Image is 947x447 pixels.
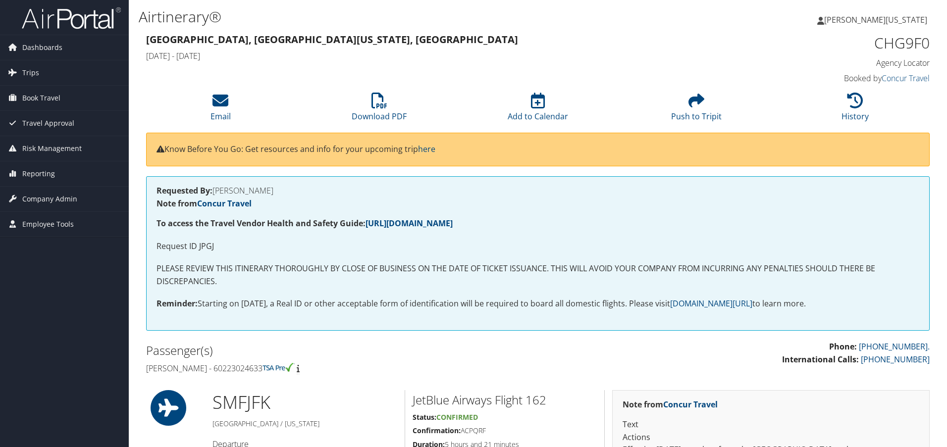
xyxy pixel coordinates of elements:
[157,185,212,196] strong: Requested By:
[157,198,252,209] strong: Note from
[146,342,530,359] h2: Passenger(s)
[22,86,60,110] span: Book Travel
[263,363,295,372] img: tsa-precheck.png
[212,419,397,429] h5: [GEOGRAPHIC_DATA] / [US_STATE]
[210,98,231,122] a: Email
[22,6,121,30] img: airportal-logo.png
[413,426,597,436] h5: ACPQRF
[22,161,55,186] span: Reporting
[824,14,927,25] span: [PERSON_NAME][US_STATE]
[146,50,730,61] h4: [DATE] - [DATE]
[146,363,530,374] h4: [PERSON_NAME] - 60223024633
[436,412,478,422] span: Confirmed
[861,354,930,365] a: [PHONE_NUMBER]
[413,426,461,435] strong: Confirmation:
[418,144,435,154] a: here
[842,98,869,122] a: History
[882,73,930,84] a: Concur Travel
[197,198,252,209] a: Concur Travel
[146,33,518,46] strong: [GEOGRAPHIC_DATA], [GEOGRAPHIC_DATA] [US_STATE], [GEOGRAPHIC_DATA]
[413,412,436,422] strong: Status:
[157,187,919,195] h4: [PERSON_NAME]
[829,341,857,352] strong: Phone:
[157,240,919,253] p: Request ID JPGJ
[22,60,39,85] span: Trips
[157,218,453,229] strong: To access the Travel Vendor Health and Safety Guide:
[508,98,568,122] a: Add to Calendar
[745,33,930,53] h1: CHG9F0
[745,73,930,84] h4: Booked by
[22,111,74,136] span: Travel Approval
[157,262,919,288] p: PLEASE REVIEW THIS ITINERARY THOROUGHLY BY CLOSE OF BUSINESS ON THE DATE OF TICKET ISSUANCE. THIS...
[817,5,937,35] a: [PERSON_NAME][US_STATE]
[413,392,597,408] h2: JetBlue Airways Flight 162
[745,57,930,68] h4: Agency Locator
[670,298,752,309] a: [DOMAIN_NAME][URL]
[212,390,397,415] h1: SMF JFK
[663,399,718,410] a: Concur Travel
[157,298,919,310] p: Starting on [DATE], a Real ID or other acceptable form of identification will be required to boar...
[22,212,74,237] span: Employee Tools
[782,354,859,365] strong: International Calls:
[859,341,930,352] a: [PHONE_NUMBER].
[157,143,919,156] p: Know Before You Go: Get resources and info for your upcoming trip
[157,298,198,309] strong: Reminder:
[352,98,407,122] a: Download PDF
[139,6,671,27] h1: Airtinerary®
[22,187,77,211] span: Company Admin
[22,136,82,161] span: Risk Management
[366,218,453,229] a: [URL][DOMAIN_NAME]
[671,98,722,122] a: Push to Tripit
[22,35,62,60] span: Dashboards
[623,399,718,410] strong: Note from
